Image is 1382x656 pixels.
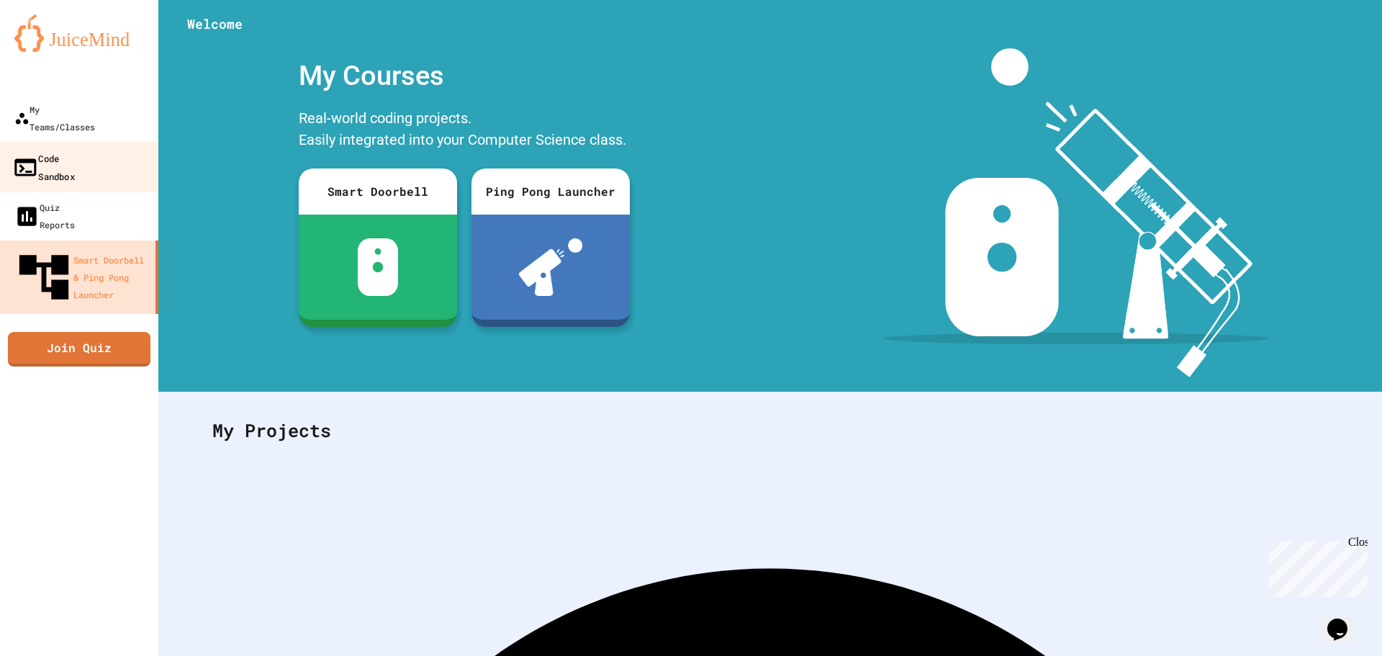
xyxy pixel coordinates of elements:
[198,403,1342,459] div: My Projects
[8,332,150,367] a: Join Quiz
[12,149,75,184] div: Code Sandbox
[519,238,583,296] img: ppl-with-ball.png
[883,48,1269,377] img: banner-image-my-projects.png
[358,238,399,296] img: sdb-white.svg
[292,104,637,158] div: Real-world coding projects. Easily integrated into your Computer Science class.
[14,248,150,307] div: Smart Doorbell & Ping Pong Launcher
[1263,536,1368,597] iframe: chat widget
[14,199,75,233] div: Quiz Reports
[471,169,630,215] div: Ping Pong Launcher
[292,48,637,104] div: My Courses
[1322,598,1368,642] iframe: chat widget
[14,101,95,135] div: My Teams/Classes
[6,6,99,91] div: Chat with us now!Close
[14,14,144,52] img: logo-orange.svg
[299,169,457,215] div: Smart Doorbell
